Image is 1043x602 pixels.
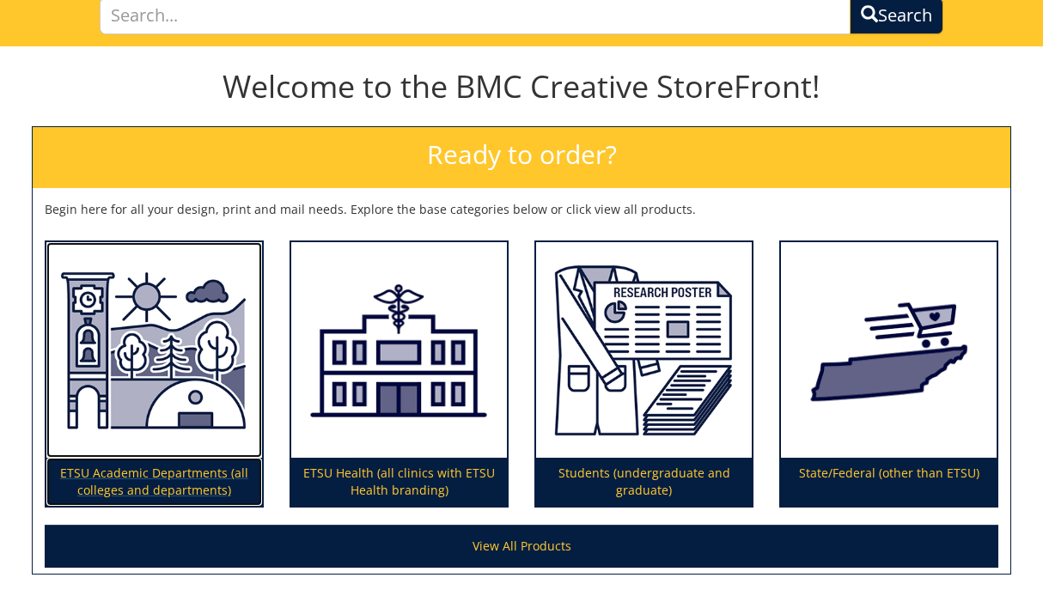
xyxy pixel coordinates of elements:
a: View All Products [45,525,998,568]
p: ETSU Health (all clinics with ETSU Health branding) [291,458,507,506]
p: ETSU Academic Departments (all colleges and departments) [46,458,262,506]
p: State/Federal (other than ETSU) [781,458,997,506]
img: State/Federal (other than ETSU) [781,242,997,459]
a: ETSU Academic Departments (all colleges and departments) [46,242,262,507]
h1: Welcome to the BMC Creative StoreFront! [32,70,1011,104]
img: ETSU Health (all clinics with ETSU Health branding) [291,242,507,459]
a: Students (undergraduate and graduate) [536,242,752,507]
p: Begin here for all your design, print and mail needs. Explore the base categories below or click ... [45,201,998,218]
img: Students (undergraduate and graduate) [536,242,752,459]
h2: Ready to order? [33,127,1010,188]
a: ETSU Health (all clinics with ETSU Health branding) [291,242,507,507]
img: ETSU Academic Departments (all colleges and departments) [46,242,262,459]
a: State/Federal (other than ETSU) [781,242,997,507]
p: Students (undergraduate and graduate) [536,458,752,506]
